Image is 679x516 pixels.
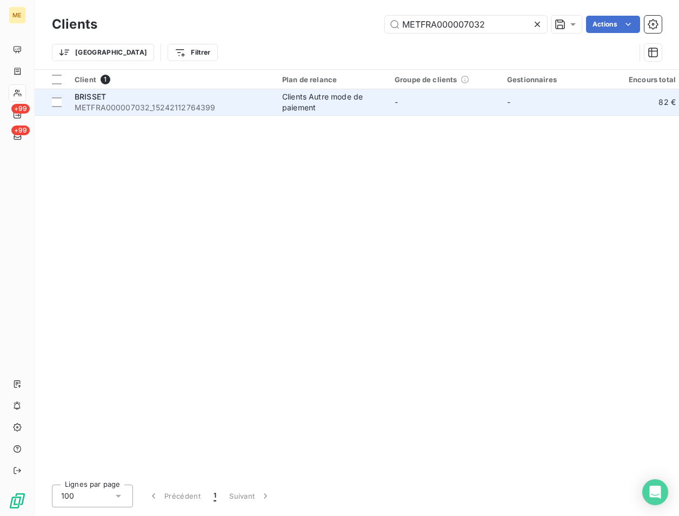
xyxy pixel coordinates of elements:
a: +99 [9,128,25,145]
div: Encours total [620,75,676,84]
button: Suivant [223,485,277,507]
div: Open Intercom Messenger [642,479,668,505]
span: BRISSET [75,92,106,101]
span: - [507,97,510,107]
input: Rechercher [385,16,547,33]
span: +99 [11,125,30,135]
div: Clients Autre mode de paiement [282,91,382,113]
span: 100 [61,491,74,501]
div: ME [9,6,26,24]
span: Groupe de clients [395,75,457,84]
button: 1 [207,485,223,507]
button: Précédent [142,485,207,507]
div: Plan de relance [282,75,382,84]
img: Logo LeanPay [9,492,26,510]
div: Gestionnaires [507,75,607,84]
span: 1 [214,491,216,501]
a: +99 [9,106,25,123]
span: +99 [11,104,30,114]
span: - [395,97,398,107]
span: 1 [101,75,110,84]
span: METFRA000007032_15242112764399 [75,102,269,113]
h3: Clients [52,15,97,34]
span: Client [75,75,96,84]
button: Actions [586,16,640,33]
button: [GEOGRAPHIC_DATA] [52,44,154,61]
button: Filtrer [168,44,217,61]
